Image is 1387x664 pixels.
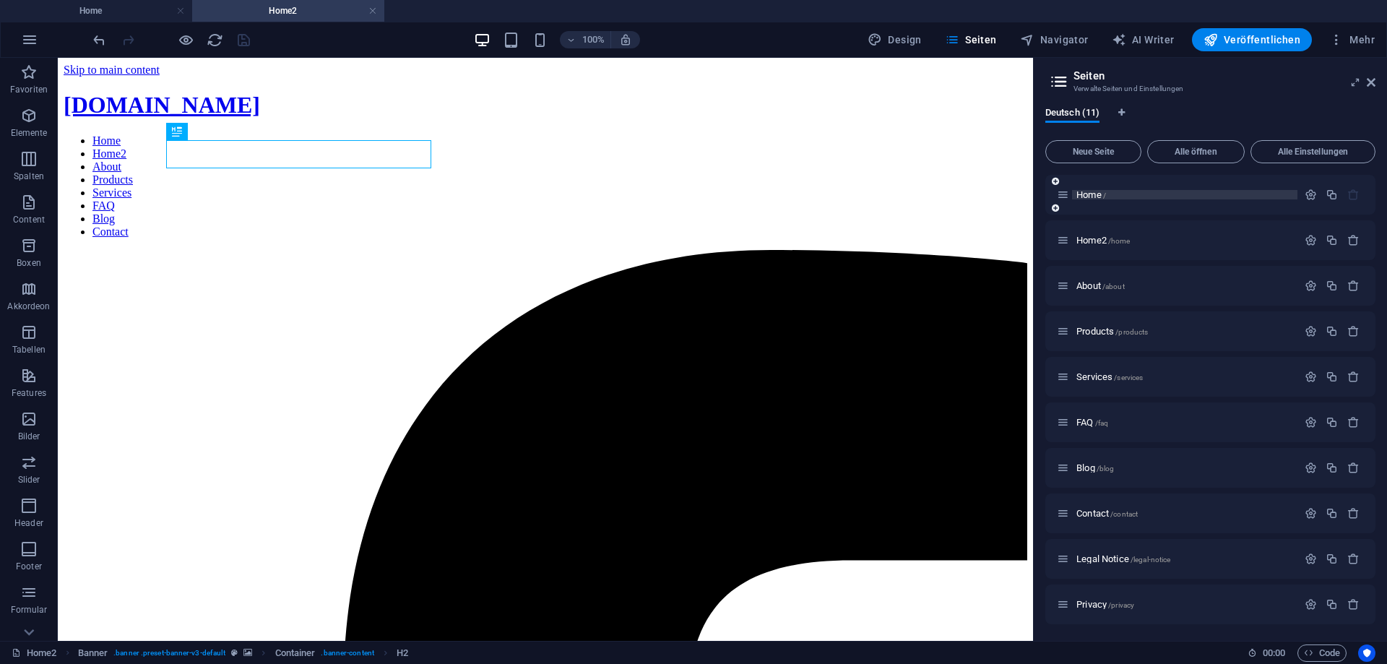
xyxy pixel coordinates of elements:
span: Seiten [945,33,997,47]
div: Contact/contact [1072,509,1297,518]
button: reload [206,31,223,48]
i: Seite neu laden [207,32,223,48]
div: Die Startseite kann nicht gelöscht werden [1347,189,1360,201]
span: /services [1114,374,1143,381]
div: Entfernen [1347,234,1360,246]
div: Services/services [1072,372,1297,381]
span: /faq [1095,419,1109,427]
div: Entfernen [1347,416,1360,428]
button: Design [862,28,928,51]
div: Entfernen [1347,280,1360,292]
nav: breadcrumb [78,644,409,662]
p: Elemente [11,127,48,139]
div: Duplizieren [1326,416,1338,428]
h3: Verwalte Seiten und Einstellungen [1073,82,1347,95]
div: Blog/blog [1072,463,1297,473]
div: Entfernen [1347,462,1360,474]
p: Slider [18,474,40,486]
i: Bei Größenänderung Zoomstufe automatisch an das gewählte Gerät anpassen. [619,33,632,46]
div: Duplizieren [1326,234,1338,246]
span: Klick, um Seite zu öffnen [1076,326,1148,337]
span: Alle öffnen [1154,147,1238,156]
div: Entfernen [1347,371,1360,383]
div: Home2/home [1072,236,1297,245]
span: . banner-content [321,644,373,662]
button: AI Writer [1106,28,1180,51]
span: Neue Seite [1052,147,1135,156]
h2: Seiten [1073,69,1375,82]
div: Einstellungen [1305,234,1317,246]
button: Mehr [1323,28,1380,51]
p: Akkordeon [7,301,50,312]
span: Home2 [1076,235,1130,246]
h6: Session-Zeit [1248,644,1286,662]
h6: 100% [582,31,605,48]
span: Klick, um Seite zu öffnen [1076,553,1170,564]
div: Einstellungen [1305,189,1317,201]
div: Legal Notice/legal-notice [1072,554,1297,564]
div: Einstellungen [1305,462,1317,474]
span: /about [1102,283,1125,290]
div: Entfernen [1347,507,1360,519]
div: Privacy/privacy [1072,600,1297,609]
span: Contact [1076,508,1138,519]
span: /blog [1097,465,1115,473]
h4: Home2 [192,3,384,19]
p: Footer [16,561,42,572]
a: Skip to main content [6,6,102,18]
span: FAQ [1076,417,1108,428]
span: Alle Einstellungen [1257,147,1369,156]
div: FAQ/faq [1072,418,1297,427]
div: Einstellungen [1305,507,1317,519]
div: Products/products [1072,327,1297,336]
span: /privacy [1108,601,1134,609]
button: Neue Seite [1045,140,1141,163]
span: Klick, um Seite zu öffnen [1076,280,1125,291]
p: Boxen [17,257,41,269]
span: Home [1076,189,1106,200]
div: Entfernen [1347,553,1360,565]
span: . banner .preset-banner-v3-default [113,644,225,662]
button: Alle öffnen [1147,140,1245,163]
p: Features [12,387,46,399]
div: Design (Strg+Alt+Y) [862,28,928,51]
p: Header [14,517,43,529]
span: Veröffentlichen [1204,33,1300,47]
div: Duplizieren [1326,189,1338,201]
button: undo [90,31,108,48]
div: Duplizieren [1326,507,1338,519]
p: Tabellen [12,344,46,355]
div: Einstellungen [1305,280,1317,292]
span: Design [868,33,922,47]
span: /products [1115,328,1148,336]
button: Usercentrics [1358,644,1375,662]
button: Klicke hier, um den Vorschau-Modus zu verlassen [177,31,194,48]
span: /home [1108,237,1131,245]
span: Klick zum Auswählen. Doppelklick zum Bearbeiten [397,644,408,662]
div: Entfernen [1347,325,1360,337]
div: Einstellungen [1305,553,1317,565]
p: Content [13,214,45,225]
a: Klick, um Auswahl aufzuheben. Doppelklick öffnet Seitenverwaltung [12,644,57,662]
span: : [1273,647,1275,658]
div: About/about [1072,281,1297,290]
button: Alle Einstellungen [1250,140,1375,163]
div: Duplizieren [1326,462,1338,474]
div: Duplizieren [1326,553,1338,565]
span: Klick, um Seite zu öffnen [1076,599,1134,610]
div: Einstellungen [1305,325,1317,337]
p: Spalten [14,171,44,182]
span: /legal-notice [1131,556,1171,564]
button: Navigator [1014,28,1094,51]
div: Einstellungen [1305,416,1317,428]
span: Klick zum Auswählen. Doppelklick zum Bearbeiten [275,644,316,662]
i: Element verfügt über einen Hintergrund [243,649,252,657]
p: Bilder [18,431,40,442]
div: Einstellungen [1305,598,1317,611]
i: Dieses Element ist ein anpassbares Preset [231,649,238,657]
span: AI Writer [1112,33,1175,47]
span: Blog [1076,462,1114,473]
div: Entfernen [1347,598,1360,611]
span: Klick, um Seite zu öffnen [1076,371,1143,382]
button: Seiten [939,28,1003,51]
